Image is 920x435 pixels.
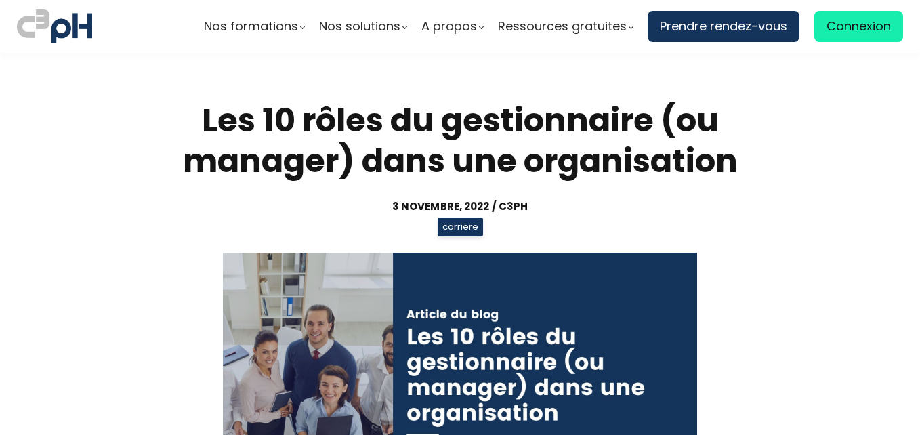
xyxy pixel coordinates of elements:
span: A propos [421,16,477,37]
iframe: chat widget [7,405,145,435]
img: logo C3PH [17,7,92,46]
span: Connexion [827,16,891,37]
span: Nos solutions [319,16,400,37]
span: carriere [438,217,483,236]
span: Nos formations [204,16,298,37]
span: Ressources gratuites [498,16,627,37]
a: Connexion [814,11,903,42]
div: 3 novembre, 2022 / C3pH [145,199,775,214]
a: Prendre rendez-vous [648,11,799,42]
h1: Les 10 rôles du gestionnaire (ou manager) dans une organisation [145,100,775,182]
span: Prendre rendez-vous [660,16,787,37]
